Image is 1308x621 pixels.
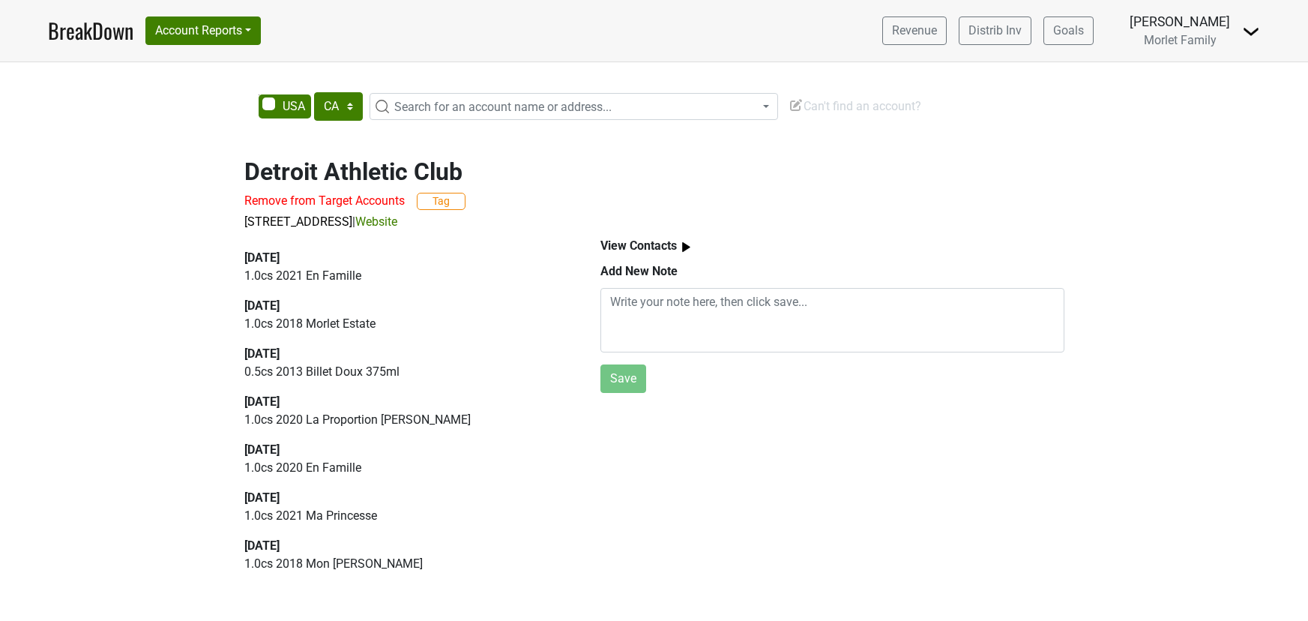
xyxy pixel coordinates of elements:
[244,393,566,411] div: [DATE]
[244,489,566,507] div: [DATE]
[244,507,566,525] p: 1.0 cs 2021 Ma Princesse
[244,459,566,477] p: 1.0 cs 2020 En Famille
[882,16,947,45] a: Revenue
[600,264,678,278] b: Add New Note
[244,157,1064,186] h2: Detroit Athletic Club
[677,238,696,256] img: arrow_right.svg
[1144,33,1217,47] span: Morlet Family
[244,249,566,267] div: [DATE]
[244,213,1064,231] p: |
[244,555,566,573] p: 1.0 cs 2018 Mon [PERSON_NAME]
[1043,16,1094,45] a: Goals
[244,267,566,285] p: 1.0 cs 2021 En Famille
[789,97,804,112] img: Edit
[417,193,465,210] button: Tag
[959,16,1031,45] a: Distrib Inv
[244,363,566,381] p: 0.5 cs 2013 Billet Doux 375ml
[789,99,921,113] span: Can't find an account?
[600,238,677,253] b: View Contacts
[48,15,133,46] a: BreakDown
[145,16,261,45] button: Account Reports
[1130,12,1230,31] div: [PERSON_NAME]
[244,441,566,459] div: [DATE]
[244,537,566,555] div: [DATE]
[244,345,566,363] div: [DATE]
[244,411,566,429] p: 1.0 cs 2020 La Proportion [PERSON_NAME]
[244,193,405,208] span: Remove from Target Accounts
[244,297,566,315] div: [DATE]
[394,100,612,114] span: Search for an account name or address...
[600,364,646,393] button: Save
[244,315,566,333] p: 1.0 cs 2018 Morlet Estate
[355,214,397,229] a: Website
[244,214,352,229] a: [STREET_ADDRESS]
[1242,22,1260,40] img: Dropdown Menu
